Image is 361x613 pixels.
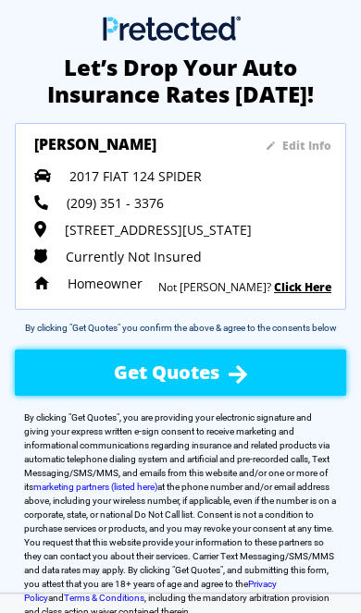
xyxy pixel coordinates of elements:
[69,167,202,185] span: 2017 FIAT 124 SPIDER
[114,360,219,385] span: Get Quotes
[67,194,164,212] span: (209) 351 - 3376
[25,321,337,335] div: By clicking "Get Quotes" you confirm the above & agree to the consents below
[24,579,277,603] a: Privacy Policy
[66,248,202,265] span: Currently Not Insured
[71,412,117,423] span: Get Quotes
[68,275,143,292] span: Homeowner
[15,349,346,396] button: Get Quotes
[103,16,241,41] img: Main Logo
[15,55,346,108] h2: Let’s Drop Your Auto Insurance Rates [DATE]!
[282,138,331,153] sapn: Edit Info
[33,482,157,492] a: marketing partners (listed here)
[34,134,210,153] h3: [PERSON_NAME]
[65,221,252,239] span: [STREET_ADDRESS][US_STATE]
[64,593,144,603] a: Terms & Conditions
